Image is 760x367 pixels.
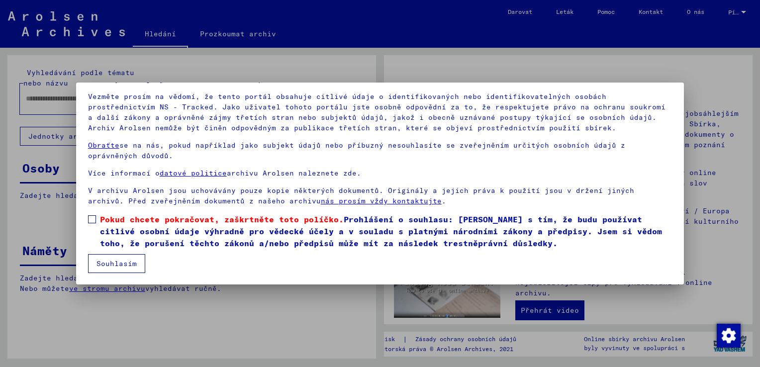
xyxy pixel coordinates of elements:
[160,169,227,178] a: datové politice
[88,254,145,273] button: Souhlasím
[717,324,741,348] img: Změnit souhlas
[88,92,672,133] p: Vezměte prosím na vědomí, že tento portál obsahuje citlivé údaje o identifikovaných nebo identifi...
[716,323,740,347] div: Změnit souhlas
[100,214,344,224] span: Pokud chcete pokračovat, zaškrtněte toto políčko.
[321,196,442,205] a: nás prosím vždy kontaktujte
[88,185,672,206] p: V archivu Arolsen jsou uchovávány pouze kopie některých dokumentů. Originály a jejich práva k pou...
[88,168,672,179] p: Více informací o archivu Arolsen naleznete zde.
[88,140,672,161] p: se na nás, pokud například jako subjekt údajů nebo příbuzný nesouhlasíte se zveřejněním určitých ...
[100,214,662,248] font: Prohlášení o souhlasu: [PERSON_NAME] s tím, že budu používat citlivé osobní údaje výhradně pro vě...
[88,141,119,150] a: Obraťte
